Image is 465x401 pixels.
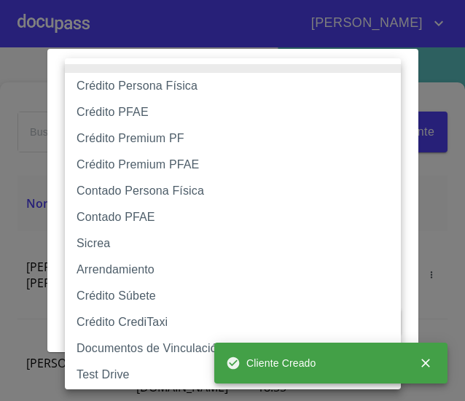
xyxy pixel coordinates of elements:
[65,309,412,335] li: Crédito CrediTaxi
[65,283,412,309] li: Crédito Súbete
[65,125,412,152] li: Crédito Premium PF
[65,204,412,230] li: Contado PFAE
[65,257,412,283] li: Arrendamiento
[65,178,412,204] li: Contado Persona Física
[65,73,412,99] li: Crédito Persona Física
[65,64,412,73] li: None
[65,362,412,388] li: Test Drive
[410,347,442,379] button: close
[65,99,412,125] li: Crédito PFAE
[226,356,316,370] span: Cliente Creado
[65,230,412,257] li: Sicrea
[65,152,412,178] li: Crédito Premium PFAE
[65,335,412,362] li: Documentos de Vinculación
